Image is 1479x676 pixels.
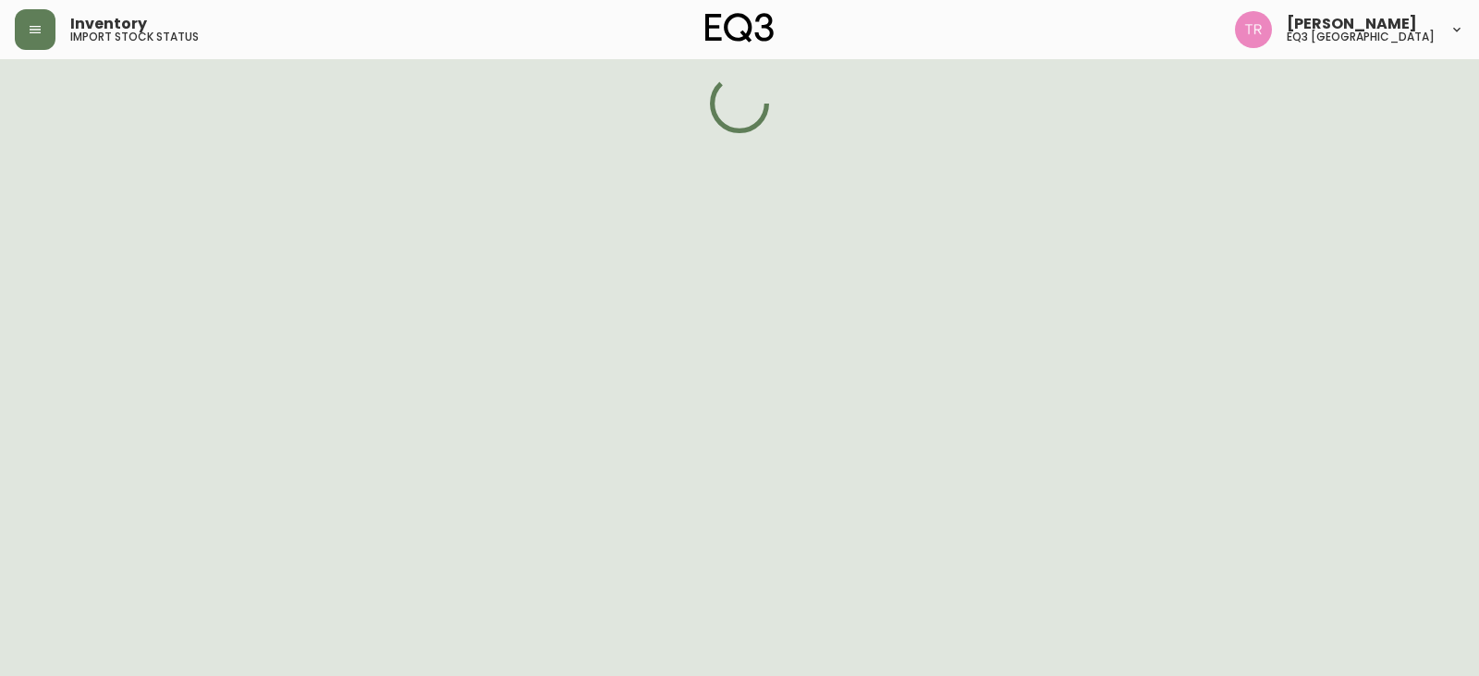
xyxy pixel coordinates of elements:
h5: eq3 [GEOGRAPHIC_DATA] [1287,31,1435,43]
img: logo [705,13,774,43]
span: [PERSON_NAME] [1287,17,1417,31]
h5: import stock status [70,31,199,43]
img: 214b9049a7c64896e5c13e8f38ff7a87 [1235,11,1272,48]
span: Inventory [70,17,147,31]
